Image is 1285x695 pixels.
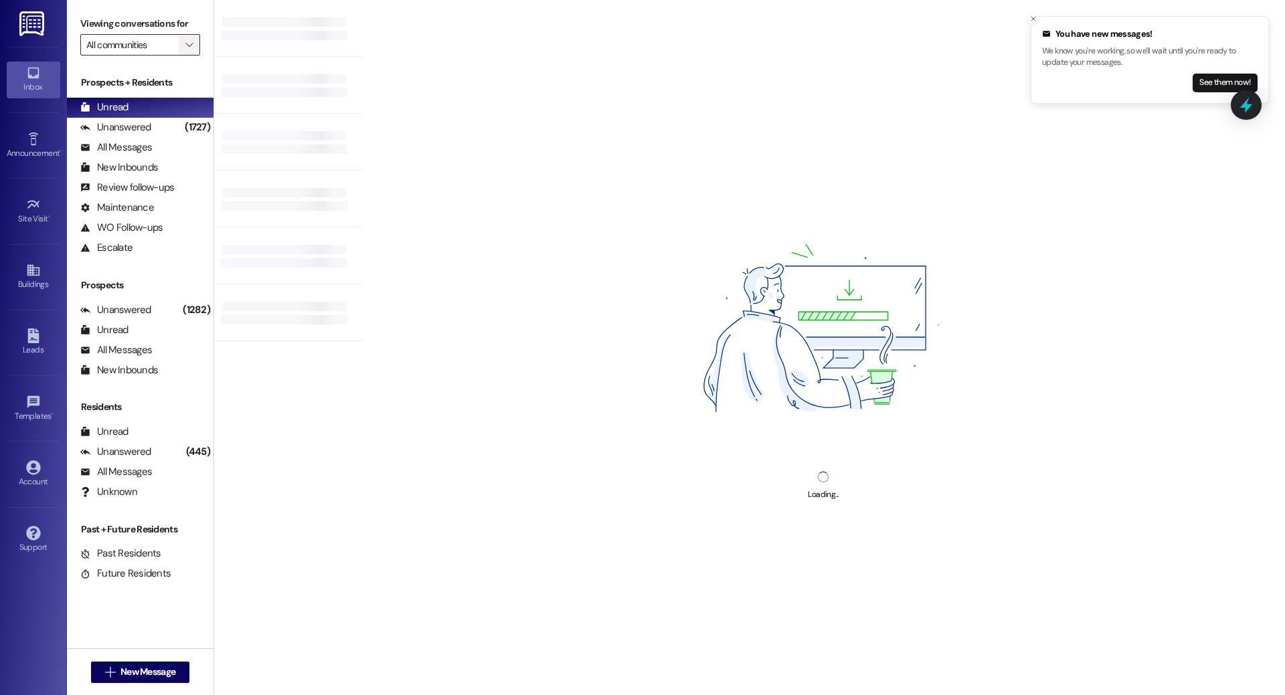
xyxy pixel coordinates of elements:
a: Inbox [7,62,60,98]
div: Loading... [808,488,838,502]
a: Site Visit • [7,193,60,229]
div: Prospects [67,278,213,292]
div: Past + Future Residents [67,522,213,536]
img: ResiDesk Logo [19,11,47,36]
div: Review follow-ups [80,181,174,195]
div: Unread [80,100,128,114]
div: All Messages [80,465,152,479]
span: • [60,146,62,156]
div: (1727) [181,117,213,138]
div: (445) [183,441,213,462]
div: You have new messages! [1042,27,1258,41]
a: Templates • [7,391,60,427]
div: New Inbounds [80,161,158,175]
button: New Message [91,662,190,683]
div: Unread [80,425,128,439]
div: (1282) [179,300,213,320]
div: WO Follow-ups [80,221,163,235]
div: Escalate [80,241,133,255]
label: Viewing conversations for [80,13,200,34]
div: Unknown [80,485,137,499]
span: • [52,409,54,419]
button: Close toast [1027,12,1040,25]
p: We know you're working, so we'll wait until you're ready to update your messages. [1042,45,1258,69]
div: All Messages [80,343,152,357]
div: Unanswered [80,120,151,134]
a: Buildings [7,259,60,295]
div: Future Residents [80,567,171,581]
div: New Inbounds [80,363,158,377]
i:  [105,667,115,678]
div: Maintenance [80,201,154,215]
i:  [185,39,193,50]
div: Unanswered [80,445,151,459]
span: New Message [120,665,175,679]
a: Leads [7,324,60,361]
button: See them now! [1193,74,1258,92]
div: Prospects + Residents [67,76,213,90]
span: • [48,212,50,221]
div: Residents [67,400,213,414]
div: Past Residents [80,547,161,561]
input: All communities [86,34,179,56]
a: Support [7,522,60,558]
div: Unread [80,323,128,337]
div: All Messages [80,140,152,155]
div: Unanswered [80,303,151,317]
a: Account [7,456,60,492]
